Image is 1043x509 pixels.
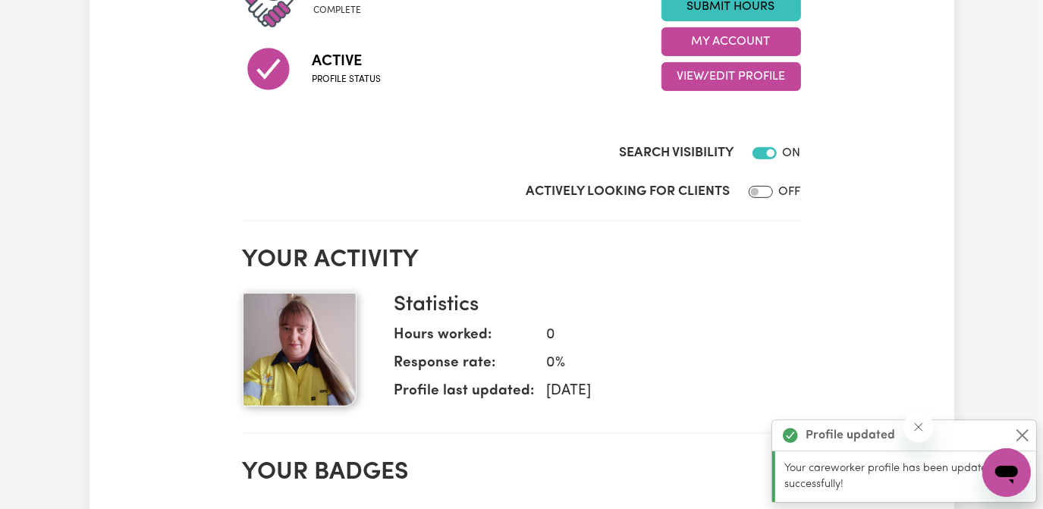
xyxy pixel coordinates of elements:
p: Your careworker profile has been updated successfully! [784,460,1027,493]
label: Search Visibility [620,143,734,163]
dt: Response rate: [394,353,535,381]
dt: Profile last updated: [394,381,535,409]
span: Need any help? [9,11,92,23]
dt: Hours worked: [394,325,535,353]
span: Profile status [313,73,382,86]
button: View/Edit Profile [661,62,801,91]
span: ON [783,147,801,159]
span: OFF [779,186,801,198]
iframe: Button to launch messaging window [982,448,1031,497]
button: My Account [661,27,801,56]
iframe: Close message [903,412,934,442]
strong: Profile updated [806,426,895,445]
h2: Your activity [243,246,801,275]
h3: Statistics [394,293,789,319]
dd: 0 % [535,353,789,375]
h2: Your badges [243,458,801,487]
label: Actively Looking for Clients [526,182,730,202]
span: Active [313,50,382,73]
dd: 0 [535,325,789,347]
span: complete [314,4,362,17]
dd: [DATE] [535,381,789,403]
img: Your profile picture [243,293,357,407]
